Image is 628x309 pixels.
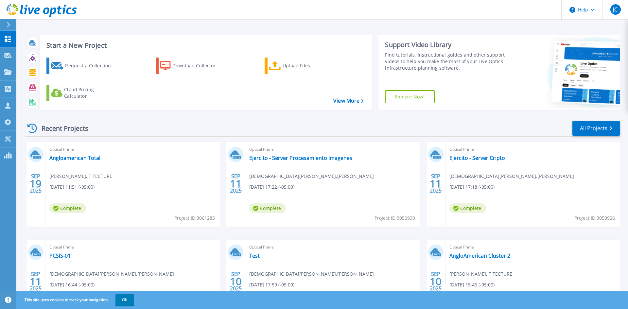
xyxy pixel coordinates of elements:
[613,7,618,12] span: JC
[249,281,294,288] span: [DATE] 17:59 (-05:00)
[449,183,495,191] span: [DATE] 17:18 (-05:00)
[49,252,71,259] a: PCSIS-01
[25,120,97,136] div: Recent Projects
[249,146,416,153] span: Optical Prime
[430,181,442,186] span: 11
[385,52,508,71] div: Find tutorials, instructional guides and other support videos to help you make the most of your L...
[333,98,364,104] a: View More
[49,281,95,288] span: [DATE] 16:44 (-05:00)
[449,281,495,288] span: [DATE] 15:46 (-05:00)
[449,155,505,161] a: Ejercito - Server Cripto
[49,146,216,153] span: Optical Prime
[30,279,42,284] span: 11
[174,215,215,222] span: Project ID: 3061285
[230,279,242,284] span: 10
[30,181,42,186] span: 19
[29,172,42,196] div: SEP 2025
[29,269,42,293] div: SEP 2025
[49,270,174,278] span: [DEMOGRAPHIC_DATA][PERSON_NAME] , [PERSON_NAME]
[449,244,616,251] span: Optical Prime
[449,173,574,180] span: [DEMOGRAPHIC_DATA][PERSON_NAME] , [PERSON_NAME]
[249,203,286,213] span: Complete
[249,270,374,278] span: [DEMOGRAPHIC_DATA][PERSON_NAME] , [PERSON_NAME]
[115,294,134,306] button: OK
[64,86,116,99] div: Cloud Pricing Calculator
[172,59,225,72] div: Download Collector
[230,269,242,293] div: SEP 2025
[249,244,416,251] span: Optical Prime
[249,252,260,259] a: Test
[249,155,352,161] a: Ejercito - Server Procesamiento Imagenes
[375,215,415,222] span: Project ID: 3050930
[265,58,338,74] a: Upload Files
[65,59,117,72] div: Request a Collection
[46,85,119,101] a: Cloud Pricing Calculator
[249,173,374,180] span: [DEMOGRAPHIC_DATA][PERSON_NAME] , [PERSON_NAME]
[46,42,364,49] h3: Start a New Project
[230,181,242,186] span: 11
[429,269,442,293] div: SEP 2025
[385,90,435,103] a: Explore Now!
[574,215,615,222] span: Project ID: 3050926
[385,41,508,49] div: Support Video Library
[18,294,134,306] span: This site uses cookies to track your navigation.
[230,172,242,196] div: SEP 2025
[49,155,100,161] a: Angloamerican Total
[49,173,112,180] span: [PERSON_NAME] , IT TECTURE
[49,244,216,251] span: Optical Prime
[572,121,620,136] a: All Projects
[46,58,119,74] a: Request a Collection
[249,183,294,191] span: [DATE] 17:22 (-05:00)
[49,183,95,191] span: [DATE] 11:51 (-05:00)
[49,203,86,213] span: Complete
[430,279,442,284] span: 10
[449,203,486,213] span: Complete
[156,58,229,74] a: Download Collector
[283,59,335,72] div: Upload Files
[449,146,616,153] span: Optical Prime
[449,252,510,259] a: AngloAmerican Cluster 2
[449,270,512,278] span: [PERSON_NAME] , IT TECTURE
[429,172,442,196] div: SEP 2025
